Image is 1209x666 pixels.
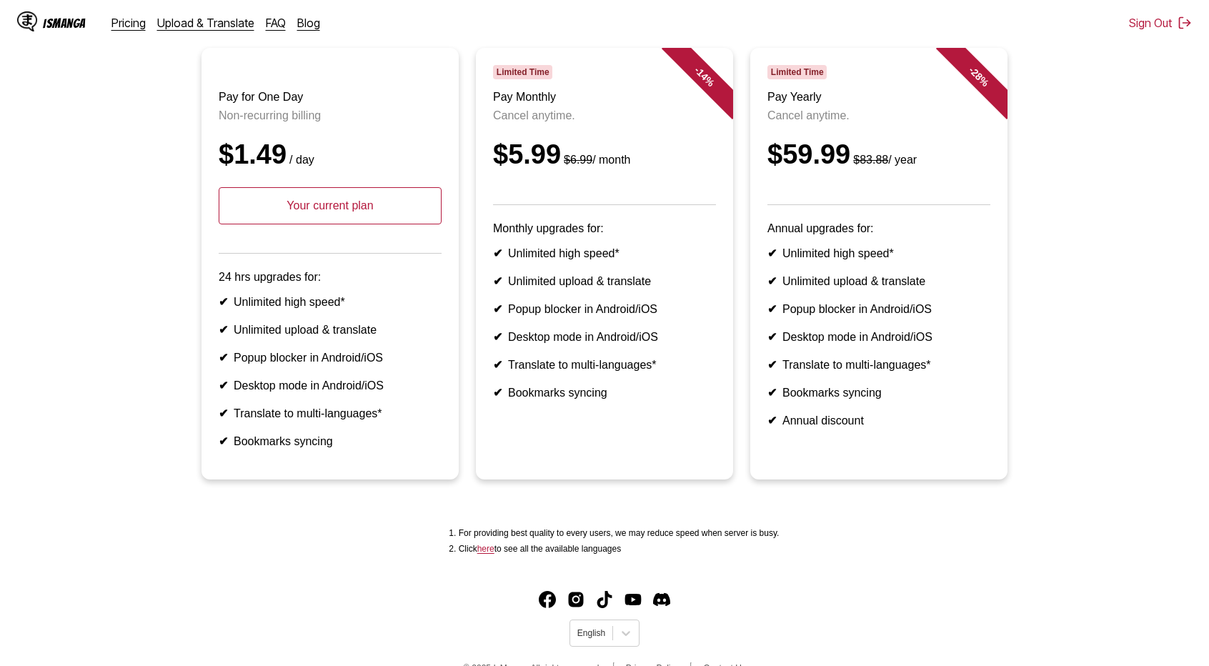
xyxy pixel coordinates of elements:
[477,544,494,554] a: Available languages
[493,359,502,371] b: ✔
[219,434,442,448] li: Bookmarks syncing
[219,352,228,364] b: ✔
[767,302,990,316] li: Popup blocker in Android/iOS
[767,139,990,170] div: $59.99
[493,358,716,372] li: Translate to multi-languages*
[17,11,37,31] img: IsManga Logo
[493,139,716,170] div: $5.99
[493,387,502,399] b: ✔
[493,330,716,344] li: Desktop mode in Android/iOS
[596,591,613,608] a: TikTok
[767,65,827,79] span: Limited Time
[493,247,502,259] b: ✔
[219,435,228,447] b: ✔
[219,407,442,420] li: Translate to multi-languages*
[564,154,592,166] s: $6.99
[853,154,888,166] s: $83.88
[653,591,670,608] a: Discord
[219,296,228,308] b: ✔
[1178,16,1192,30] img: Sign out
[459,544,780,554] li: Click to see all the available languages
[561,154,630,166] small: / month
[767,109,990,122] p: Cancel anytime.
[767,247,777,259] b: ✔
[17,11,111,34] a: IsManga LogoIsManga
[493,65,552,79] span: Limited Time
[219,379,442,392] li: Desktop mode in Android/iOS
[219,323,442,337] li: Unlimited upload & translate
[767,387,777,399] b: ✔
[596,591,613,608] img: IsManga TikTok
[459,528,780,538] li: For providing best quality to every users, we may reduce speed when server is busy.
[157,16,254,30] a: Upload & Translate
[767,247,990,260] li: Unlimited high speed*
[662,34,747,119] div: - 14 %
[219,187,442,224] p: Your current plan
[767,222,990,235] p: Annual upgrades for:
[767,331,777,343] b: ✔
[493,91,716,104] h3: Pay Monthly
[493,274,716,288] li: Unlimited upload & translate
[219,91,442,104] h3: Pay for One Day
[219,407,228,419] b: ✔
[493,303,502,315] b: ✔
[111,16,146,30] a: Pricing
[539,591,556,608] img: IsManga Facebook
[767,386,990,399] li: Bookmarks syncing
[767,91,990,104] h3: Pay Yearly
[219,271,442,284] p: 24 hrs upgrades for:
[493,222,716,235] p: Monthly upgrades for:
[767,358,990,372] li: Translate to multi-languages*
[219,139,442,170] div: $1.49
[219,351,442,364] li: Popup blocker in Android/iOS
[493,247,716,260] li: Unlimited high speed*
[539,591,556,608] a: Facebook
[936,34,1022,119] div: - 28 %
[767,274,990,288] li: Unlimited upload & translate
[266,16,286,30] a: FAQ
[767,359,777,371] b: ✔
[625,591,642,608] img: IsManga YouTube
[567,591,584,608] a: Instagram
[43,16,86,30] div: IsManga
[287,154,314,166] small: / day
[493,302,716,316] li: Popup blocker in Android/iOS
[767,303,777,315] b: ✔
[493,275,502,287] b: ✔
[219,109,442,122] p: Non-recurring billing
[493,331,502,343] b: ✔
[493,386,716,399] li: Bookmarks syncing
[767,414,990,427] li: Annual discount
[219,379,228,392] b: ✔
[1129,16,1192,30] button: Sign Out
[219,295,442,309] li: Unlimited high speed*
[767,414,777,427] b: ✔
[767,330,990,344] li: Desktop mode in Android/iOS
[297,16,320,30] a: Blog
[219,324,228,336] b: ✔
[850,154,917,166] small: / year
[767,275,777,287] b: ✔
[567,591,584,608] img: IsManga Instagram
[653,591,670,608] img: IsManga Discord
[577,628,579,638] input: Select language
[625,591,642,608] a: Youtube
[493,109,716,122] p: Cancel anytime.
